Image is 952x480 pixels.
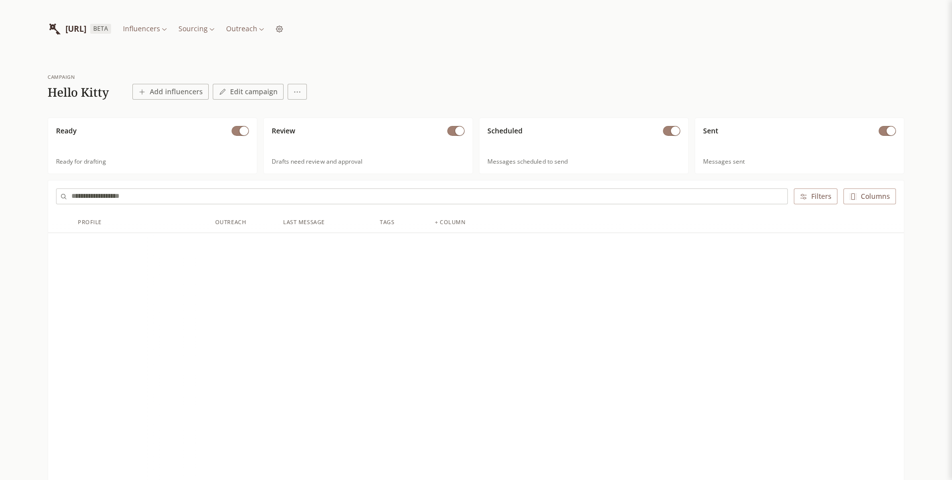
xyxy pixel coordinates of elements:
span: BETA [90,24,111,34]
span: Sent [703,126,718,136]
div: Outreach [215,218,246,227]
span: Ready for drafting [56,158,249,166]
button: Edit campaign [213,84,284,100]
span: [URL] [65,23,86,35]
button: Add influencers [132,84,209,100]
div: + column [435,218,465,227]
a: InfluencerList.ai[URL]BETA [48,16,111,42]
div: campaign [48,73,109,81]
button: Columns [843,188,896,204]
button: Sourcing [175,22,218,36]
img: InfluencerList.ai [48,22,61,36]
span: Review [272,126,295,136]
span: Scheduled [487,126,523,136]
div: Tags [380,218,394,227]
span: Drafts need review and approval [272,158,465,166]
div: Profile [78,218,102,227]
h1: Hello Kitty [48,85,109,100]
div: Last Message [283,218,325,227]
span: Messages sent [703,158,896,166]
span: Ready [56,126,77,136]
button: Influencers [119,22,171,36]
span: Messages scheduled to send [487,158,680,166]
button: Filters [794,188,837,204]
button: Outreach [222,22,268,36]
